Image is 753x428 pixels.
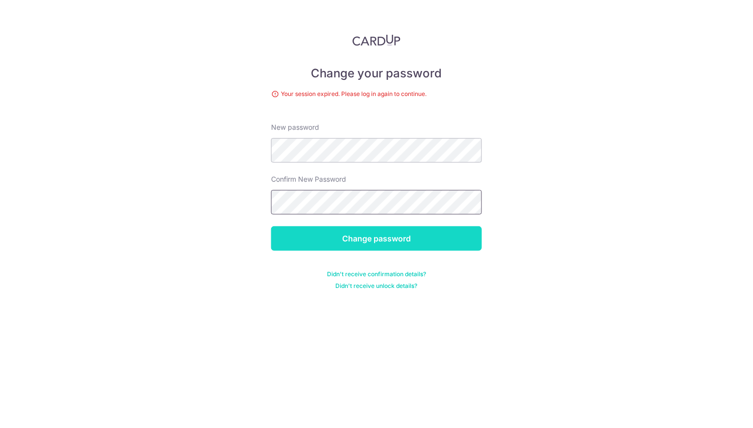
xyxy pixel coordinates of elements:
[327,270,426,278] a: Didn't receive confirmation details?
[271,89,482,99] span: Your session expired. Please log in again to continue.
[352,34,401,46] img: CardUp Logo
[271,66,482,81] h5: Change your password
[271,174,346,184] label: Confirm New Password
[336,282,418,290] a: Didn't receive unlock details?
[271,226,482,251] input: Change password
[271,122,319,132] label: New password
